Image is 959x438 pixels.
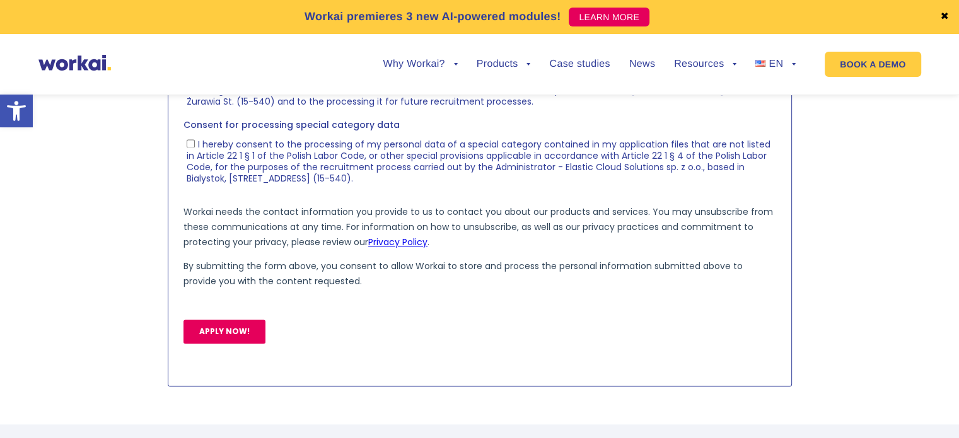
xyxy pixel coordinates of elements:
[940,12,949,22] a: ✖
[769,59,783,69] span: EN
[296,52,397,64] span: Mobile phone number
[3,240,587,287] span: I hereby consent to the processing of my personal data of a special category contained in my appl...
[3,176,11,184] input: I hereby consent to the processing of the personal data I have provided during the recruitment pr...
[3,241,11,250] input: I hereby consent to the processing of my personal data of a special category contained in my appl...
[629,59,655,69] a: News
[3,175,557,210] span: I hereby consent to the processing of the personal data I have provided during the recruitment pr...
[477,59,531,69] a: Products
[549,59,610,69] a: Case studies
[185,338,244,350] a: Privacy Policy
[305,8,561,25] p: Workai premieres 3 new AI-powered modules!
[825,52,921,77] a: BOOK A DEMO
[569,8,649,26] a: LEARN MORE
[383,59,457,69] a: Why Workai?
[674,59,736,69] a: Resources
